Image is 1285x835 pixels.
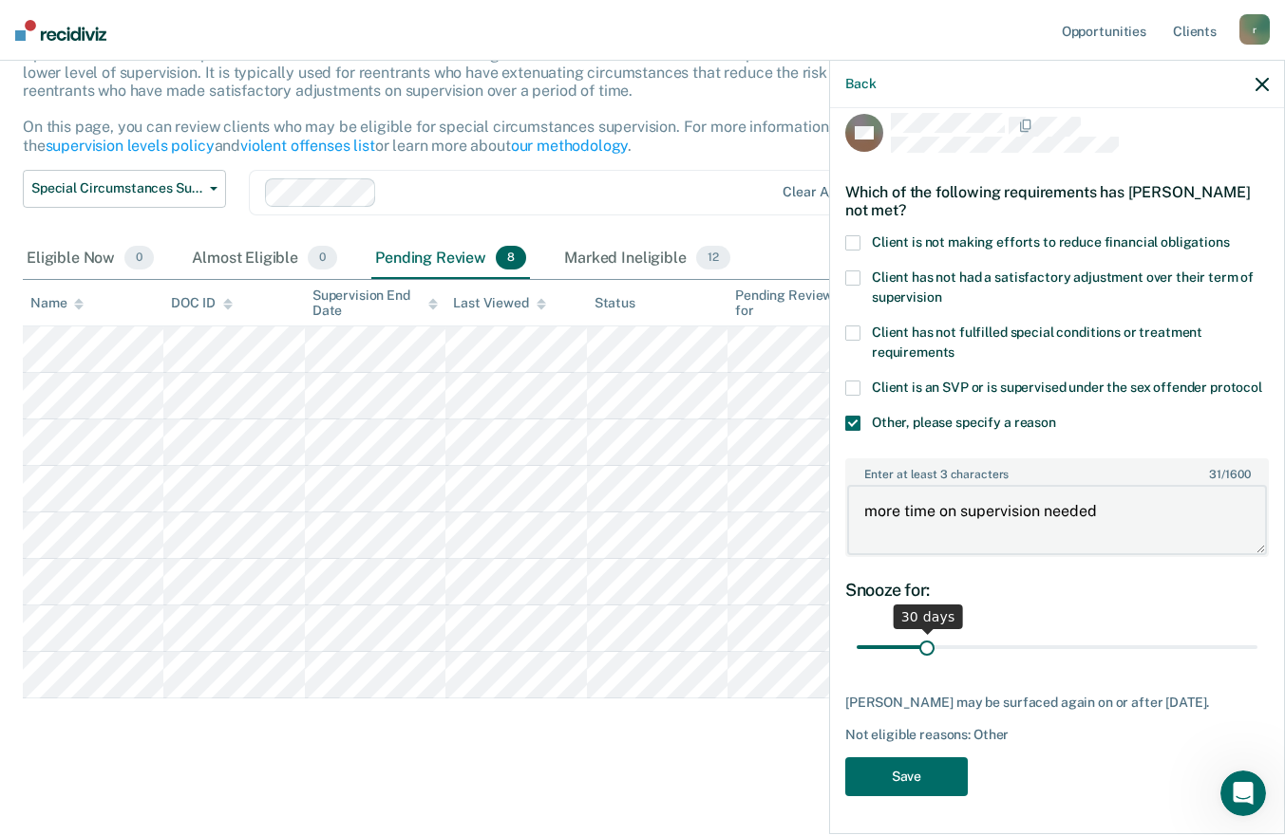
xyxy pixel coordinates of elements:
div: Pending Review for [735,288,860,320]
div: Last Viewed [453,295,545,311]
img: Recidiviz [15,20,106,41]
div: r [1239,14,1270,45]
span: Client has not fulfilled special conditions or treatment requirements [872,325,1202,360]
label: Enter at least 3 characters [847,460,1267,481]
div: Marked Ineligible [560,238,733,280]
div: Status [595,295,635,311]
span: 8 [496,246,526,270]
div: Snooze for: [845,580,1269,601]
span: 12 [696,246,730,270]
div: 30 days [894,604,963,629]
a: supervision levels policy [46,137,215,155]
div: Eligible Now [23,238,158,280]
div: Name [30,295,84,311]
div: Pending Review [371,238,530,280]
span: / 1600 [1209,468,1250,481]
button: Save [845,757,968,796]
span: Client has not had a satisfactory adjustment over their term of supervision [872,269,1254,305]
span: Special Circumstances Supervision [31,180,202,196]
textarea: more time on supervision needed [847,485,1267,555]
div: Clear agents [783,184,863,200]
p: Special circumstances supervision allows reentrants who are not eligible for traditional administ... [23,46,955,155]
div: Which of the following requirements has [PERSON_NAME] not met? [845,168,1269,234]
div: Supervision End Date [312,288,438,320]
span: Client is not making efforts to reduce financial obligations [872,234,1230,250]
span: Other, please specify a reason [872,415,1056,430]
span: 0 [308,246,337,270]
a: violent offenses list [240,137,375,155]
div: Not eligible reasons: Other [845,727,1269,743]
div: DOC ID [171,295,232,311]
a: our methodology [511,137,629,155]
div: [PERSON_NAME] may be surfaced again on or after [DATE]. [845,695,1269,711]
span: 0 [124,246,154,270]
iframe: Intercom live chat [1220,770,1266,816]
span: Client is an SVP or is supervised under the sex offender protocol [872,380,1262,395]
button: Back [845,76,876,92]
div: Almost Eligible [188,238,341,280]
span: 31 [1209,468,1221,481]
